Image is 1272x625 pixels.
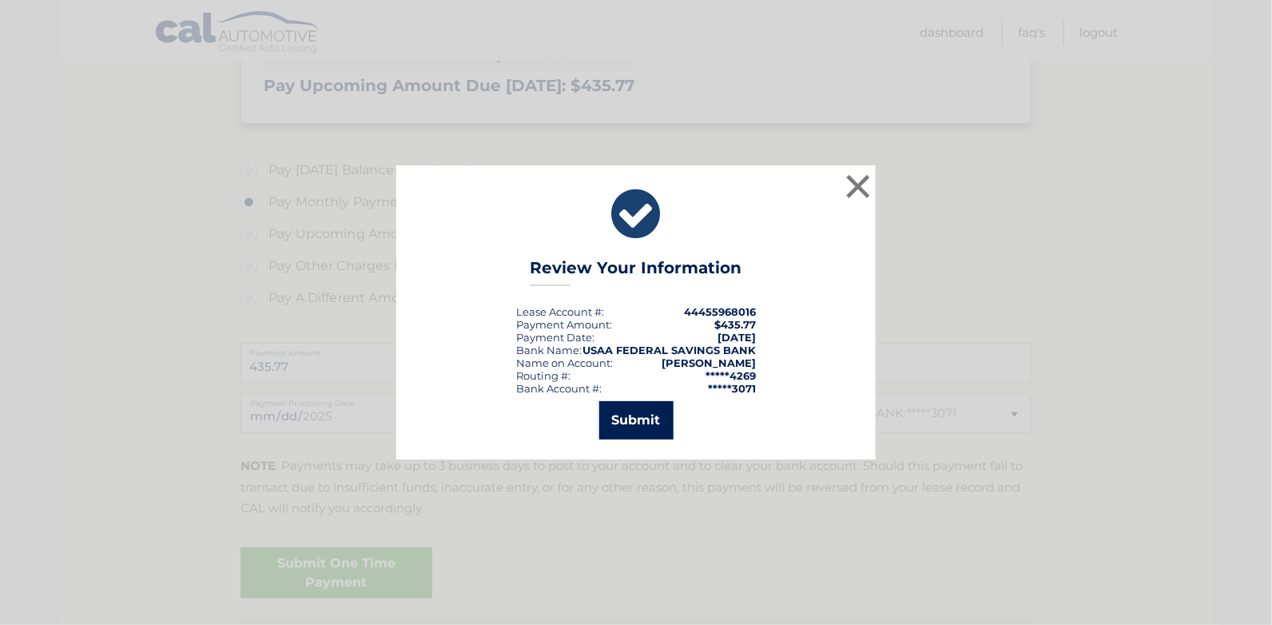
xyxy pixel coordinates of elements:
[531,258,742,286] h3: Review Your Information
[582,344,756,356] strong: USAA FEDERAL SAVINGS BANK
[662,356,756,369] strong: [PERSON_NAME]
[599,401,674,440] button: Submit
[684,305,756,318] strong: 44455968016
[516,331,594,344] div: :
[516,318,612,331] div: Payment Amount:
[516,382,602,395] div: Bank Account #:
[516,356,613,369] div: Name on Account:
[717,331,756,344] span: [DATE]
[516,305,604,318] div: Lease Account #:
[714,318,756,331] span: $435.77
[516,331,592,344] span: Payment Date
[842,170,874,202] button: ×
[516,344,582,356] div: Bank Name:
[516,369,570,382] div: Routing #:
